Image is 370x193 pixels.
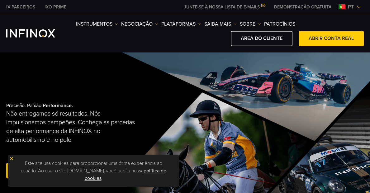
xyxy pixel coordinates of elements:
[121,20,158,28] a: NEGOCIAÇÃO
[43,102,73,109] strong: Performance.
[76,20,118,28] a: Instrumentos
[11,158,176,184] p: Este site usa cookies para proporcionar uma ótima experiência ao usuário. Ao usar o site [DOMAIN_...
[9,156,14,161] img: yellow close icon
[345,3,356,11] span: pt
[264,20,295,28] a: Patrocínios
[179,4,269,10] a: JUNTE-SE À NOSSA LISTA DE E-MAILS
[161,20,201,28] a: PLATAFORMAS
[40,4,71,10] a: INFINOX
[2,4,40,10] a: INFINOX
[240,20,261,28] a: SOBRE
[299,31,364,46] a: ABRIR CONTA REAL
[231,31,292,46] a: ÁREA DO CLIENTE
[6,163,83,178] a: abra uma conta real
[204,20,237,28] a: Saiba mais
[6,109,135,144] p: Não entregamos só resultados. Nós impulsionamos campeões. Conheça as parcerias de alta performanc...
[269,4,336,10] a: INFINOX MENU
[6,29,70,37] a: INFINOX Logo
